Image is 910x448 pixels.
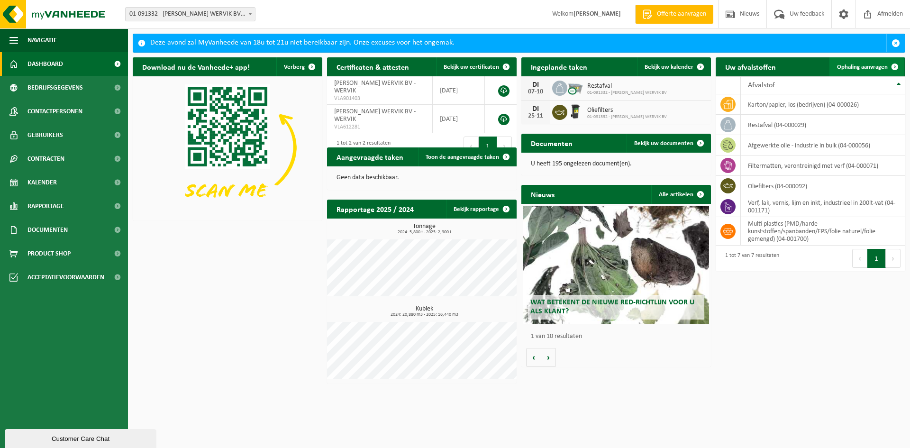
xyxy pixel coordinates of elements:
[567,79,583,95] img: WB-2500-CU
[852,249,867,268] button: Previous
[27,100,82,123] span: Contactpersonen
[334,95,425,102] span: VLA901403
[27,194,64,218] span: Rapportage
[27,147,64,171] span: Contracten
[334,123,425,131] span: VLA612281
[27,265,104,289] span: Acceptatievoorwaarden
[748,82,775,89] span: Afvalstof
[332,136,391,156] div: 1 tot 2 van 2 resultaten
[523,206,709,324] a: Wat betekent de nieuwe RED-richtlijn voor u als klant?
[332,312,517,317] span: 2024: 20,880 m3 - 2025: 16,440 m3
[526,105,545,113] div: DI
[479,137,497,155] button: 1
[530,299,694,315] span: Wat betekent de nieuwe RED-richtlijn voor u als klant?
[5,427,158,448] iframe: chat widget
[829,57,904,76] a: Ophaling aanvragen
[521,57,597,76] h2: Ingeplande taken
[741,196,905,217] td: verf, lak, vernis, lijm en inkt, industrieel in 200lt-vat (04-001171)
[332,223,517,235] h3: Tonnage
[133,76,322,219] img: Download de VHEPlus App
[526,89,545,95] div: 07-10
[27,171,57,194] span: Kalender
[418,147,516,166] a: Toon de aangevraagde taken
[886,249,901,268] button: Next
[27,28,57,52] span: Navigatie
[526,348,541,367] button: Vorige
[126,8,255,21] span: 01-091332 - CLAEYS WERVIK BV - WERVIK
[334,80,416,94] span: [PERSON_NAME] WERVIK BV - WERVIK
[651,185,710,204] a: Alle artikelen
[521,134,582,152] h2: Documenten
[720,248,779,269] div: 1 tot 7 van 7 resultaten
[327,57,419,76] h2: Certificaten & attesten
[741,135,905,155] td: afgewerkte olie - industrie in bulk (04-000056)
[531,333,706,340] p: 1 van 10 resultaten
[436,57,516,76] a: Bekijk uw certificaten
[741,176,905,196] td: oliefilters (04-000092)
[464,137,479,155] button: Previous
[637,57,710,76] a: Bekijk uw kalender
[645,64,693,70] span: Bekijk uw kalender
[587,114,667,120] span: 01-091332 - [PERSON_NAME] WERVIK BV
[741,94,905,115] td: karton/papier, los (bedrijven) (04-000026)
[27,242,71,265] span: Product Shop
[327,200,423,218] h2: Rapportage 2025 / 2024
[446,200,516,219] a: Bekijk rapportage
[627,134,710,153] a: Bekijk uw documenten
[444,64,499,70] span: Bekijk uw certificaten
[27,218,68,242] span: Documenten
[334,108,416,123] span: [PERSON_NAME] WERVIK BV - WERVIK
[741,115,905,135] td: restafval (04-000029)
[587,90,667,96] span: 01-091332 - [PERSON_NAME] WERVIK BV
[337,174,507,181] p: Geen data beschikbaar.
[634,140,693,146] span: Bekijk uw documenten
[27,123,63,147] span: Gebruikers
[573,10,621,18] strong: [PERSON_NAME]
[27,76,83,100] span: Bedrijfsgegevens
[327,147,413,166] h2: Aangevraagde taken
[426,154,499,160] span: Toon de aangevraagde taken
[867,249,886,268] button: 1
[521,185,564,203] h2: Nieuws
[526,81,545,89] div: DI
[587,107,667,114] span: Oliefilters
[655,9,709,19] span: Offerte aanvragen
[27,52,63,76] span: Dashboard
[635,5,713,24] a: Offerte aanvragen
[433,76,485,105] td: [DATE]
[837,64,888,70] span: Ophaling aanvragen
[433,105,485,133] td: [DATE]
[497,137,512,155] button: Next
[332,230,517,235] span: 2024: 5,800 t - 2025: 2,900 t
[741,217,905,246] td: multi plastics (PMD/harde kunststoffen/spanbanden/EPS/folie naturel/folie gemengd) (04-001700)
[526,113,545,119] div: 25-11
[332,306,517,317] h3: Kubiek
[125,7,255,21] span: 01-091332 - CLAEYS WERVIK BV - WERVIK
[276,57,321,76] button: Verberg
[567,103,583,119] img: WB-0240-HPE-BK-01
[150,34,886,52] div: Deze avond zal MyVanheede van 18u tot 21u niet bereikbaar zijn. Onze excuses voor het ongemak.
[741,155,905,176] td: filtermatten, verontreinigd met verf (04-000071)
[716,57,785,76] h2: Uw afvalstoffen
[531,161,701,167] p: U heeft 195 ongelezen document(en).
[133,57,259,76] h2: Download nu de Vanheede+ app!
[587,82,667,90] span: Restafval
[541,348,556,367] button: Volgende
[284,64,305,70] span: Verberg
